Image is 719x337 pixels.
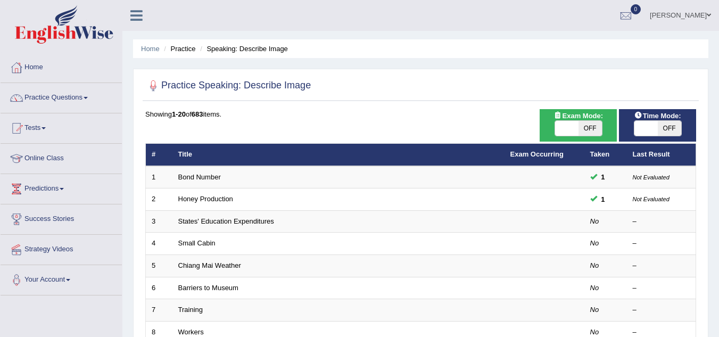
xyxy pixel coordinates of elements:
td: 6 [146,277,172,299]
a: Honey Production [178,195,233,203]
a: Workers [178,328,204,336]
a: Training [178,306,203,314]
a: Small Cabin [178,239,216,247]
td: 2 [146,188,172,211]
th: Last Result [627,144,696,166]
a: Tests [1,113,122,140]
span: 0 [631,4,641,14]
small: Not Evaluated [633,174,670,180]
th: Taken [584,144,627,166]
span: Time Mode: [630,110,685,121]
div: – [633,261,690,271]
b: 683 [192,110,203,118]
span: You can still take this question [597,171,609,183]
b: 1-20 [172,110,186,118]
div: – [633,239,690,249]
em: No [590,261,599,269]
span: You can still take this question [597,194,609,205]
a: Home [1,53,122,79]
em: No [590,239,599,247]
a: Strategy Videos [1,235,122,261]
em: No [590,306,599,314]
a: Your Account [1,265,122,292]
small: Not Evaluated [633,196,670,202]
a: Bond Number [178,173,221,181]
td: 1 [146,166,172,188]
td: 5 [146,255,172,277]
li: Practice [161,44,195,54]
span: OFF [658,121,681,136]
a: Home [141,45,160,53]
em: No [590,284,599,292]
td: 4 [146,233,172,255]
td: 7 [146,299,172,322]
td: 3 [146,210,172,233]
div: – [633,305,690,315]
span: Exam Mode: [549,110,607,121]
li: Speaking: Describe Image [197,44,288,54]
a: Exam Occurring [510,150,564,158]
em: No [590,217,599,225]
div: – [633,217,690,227]
div: Show exams occurring in exams [540,109,617,142]
a: Online Class [1,144,122,170]
a: Chiang Mai Weather [178,261,241,269]
div: – [633,283,690,293]
th: Title [172,144,505,166]
a: Predictions [1,174,122,201]
a: Barriers to Museum [178,284,238,292]
div: Showing of items. [145,109,696,119]
span: OFF [578,121,602,136]
a: States' Education Expenditures [178,217,274,225]
a: Practice Questions [1,83,122,110]
th: # [146,144,172,166]
h2: Practice Speaking: Describe Image [145,78,311,94]
em: No [590,328,599,336]
a: Success Stories [1,204,122,231]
